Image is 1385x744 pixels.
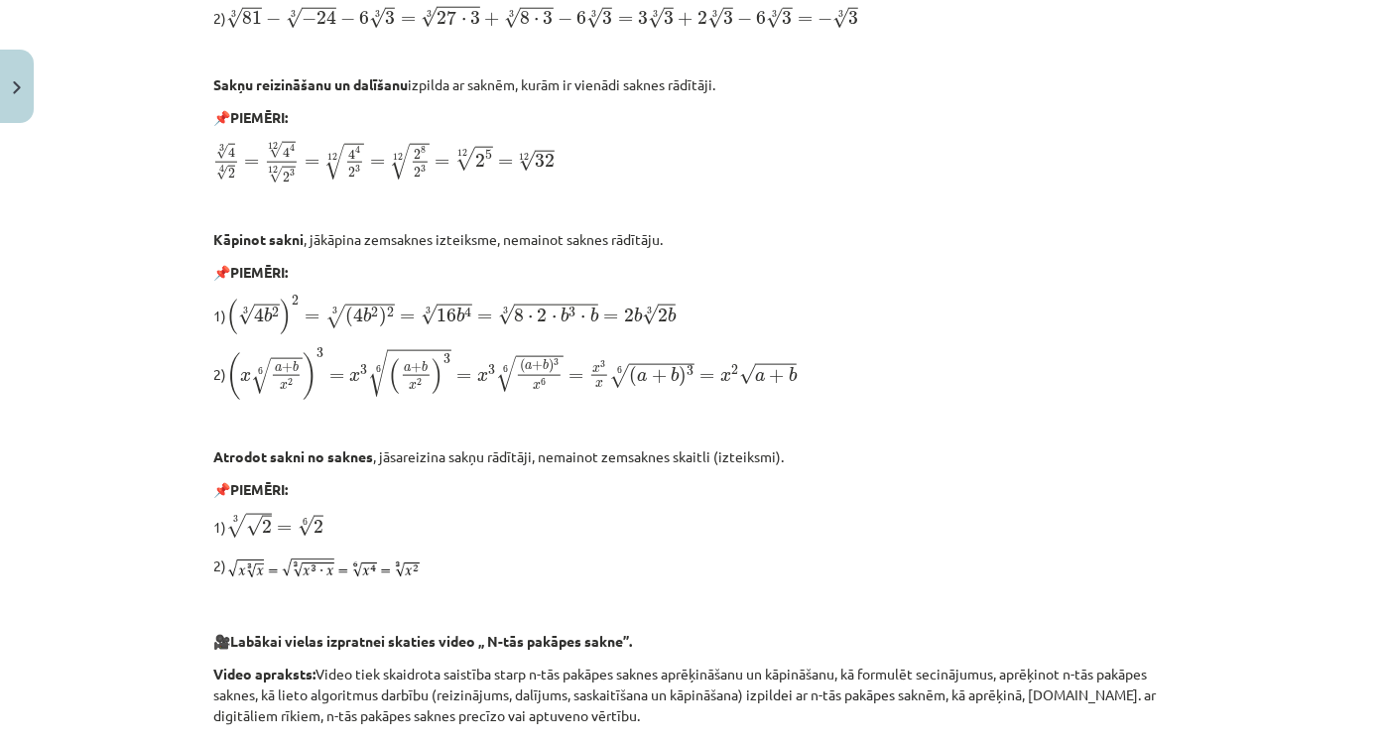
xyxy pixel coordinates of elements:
[580,315,585,321] span: ⋅
[457,373,472,381] span: =
[216,166,228,181] span: √
[568,308,575,317] span: 3
[368,350,388,398] span: √
[432,358,443,394] span: )
[818,12,832,26] span: −
[525,363,532,370] span: a
[213,74,1172,95] p: izpilda ar saknēm, kurām ir vienādi saknes rādītāji.
[757,11,767,25] span: 6
[266,12,281,26] span: −
[275,365,282,372] span: a
[305,159,319,167] span: =
[700,373,715,381] span: =
[355,146,360,154] span: 4
[568,373,583,381] span: =
[401,16,416,24] span: =
[242,11,262,25] span: 81
[678,12,692,26] span: +
[303,353,316,401] span: )
[409,383,417,390] span: x
[541,379,546,386] span: 6
[679,366,687,387] span: )
[504,8,520,29] span: √
[767,8,783,29] span: √
[262,520,272,534] span: 2
[629,366,637,387] span: (
[228,169,235,179] span: 2
[340,12,355,26] span: −
[298,516,314,537] span: √
[246,516,262,537] span: √
[498,305,514,325] span: √
[600,361,605,368] span: 3
[609,364,629,388] span: √
[421,165,426,172] span: 3
[543,359,549,370] span: b
[324,144,344,180] span: √
[720,372,731,382] span: x
[461,18,466,24] span: ⋅
[290,144,295,152] span: 4
[314,520,323,534] span: 2
[737,12,752,26] span: −
[226,8,242,29] span: √
[537,309,547,322] span: 2
[520,358,525,373] span: (
[421,7,437,28] span: √
[213,4,1172,30] p: 2)
[552,315,557,321] span: ⋅
[496,356,516,392] span: √
[400,313,415,321] span: =
[329,373,344,381] span: =
[477,313,492,321] span: =
[638,11,648,25] span: 3
[213,107,1172,128] p: 📌
[642,305,658,325] span: √
[286,8,302,29] span: √
[455,147,475,171] span: √
[443,354,450,364] span: 3
[602,11,612,25] span: 3
[731,365,738,375] span: 2
[370,159,385,167] span: =
[533,383,541,390] span: x
[832,8,848,29] span: √
[213,664,1172,726] p: Video tiek skaidrota saistība starp n-tās pakāpes saknes aprēķināšanu un kāpināšanu, kā formulēt ...
[213,295,1172,336] p: 1)
[226,514,246,538] span: √
[213,551,1172,586] p: 2)
[687,366,693,376] span: 3
[302,12,316,26] span: −
[456,308,464,322] span: b
[228,147,235,158] span: 4
[437,309,456,322] span: 16
[652,369,667,383] span: +
[213,631,1172,652] p: 🎥
[514,309,524,322] span: 8
[411,363,422,373] span: +
[592,366,600,373] span: x
[576,11,586,25] span: 6
[798,16,813,24] span: =
[484,12,499,26] span: +
[789,367,797,382] span: b
[603,313,618,321] span: =
[477,372,488,382] span: x
[624,309,634,322] span: 2
[464,307,471,317] span: 4
[379,307,387,327] span: )
[292,296,299,306] span: 2
[251,358,271,394] span: √
[769,369,784,383] span: +
[290,169,295,176] span: 3
[417,379,422,386] span: 2
[316,348,323,358] span: 3
[213,447,373,465] b: Atrodot sakni no saknes
[664,11,674,25] span: 3
[739,364,755,385] span: √
[288,379,293,386] span: 2
[230,263,288,281] b: PIEMĒRI:
[325,305,345,328] span: √
[422,361,428,372] span: b
[561,308,568,322] span: b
